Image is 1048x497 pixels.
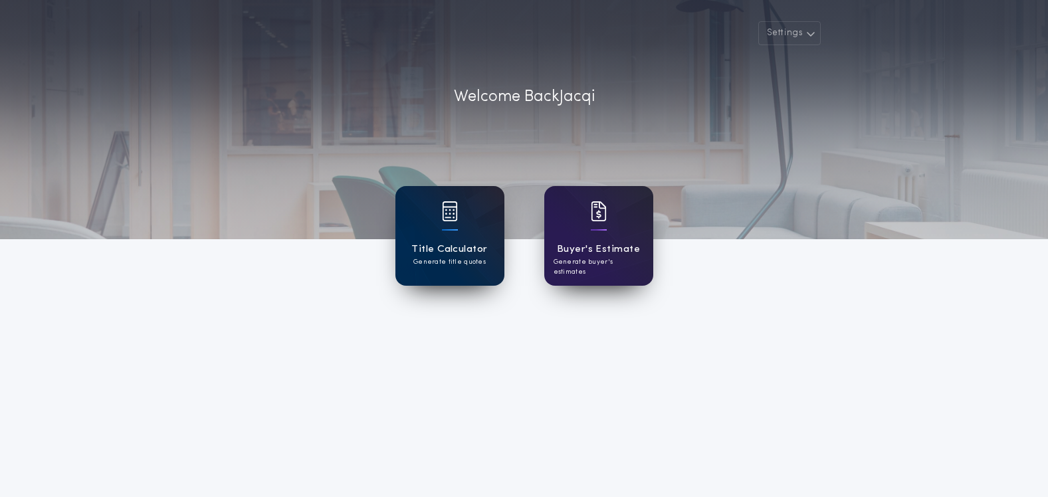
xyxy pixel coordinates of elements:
a: card iconTitle CalculatorGenerate title quotes [395,186,504,286]
button: Settings [758,21,821,45]
p: Generate title quotes [413,257,486,267]
p: Welcome Back Jacqi [454,85,595,109]
h1: Buyer's Estimate [557,242,640,257]
p: Generate buyer's estimates [554,257,644,277]
h1: Title Calculator [411,242,487,257]
img: card icon [591,201,607,221]
img: card icon [442,201,458,221]
a: card iconBuyer's EstimateGenerate buyer's estimates [544,186,653,286]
